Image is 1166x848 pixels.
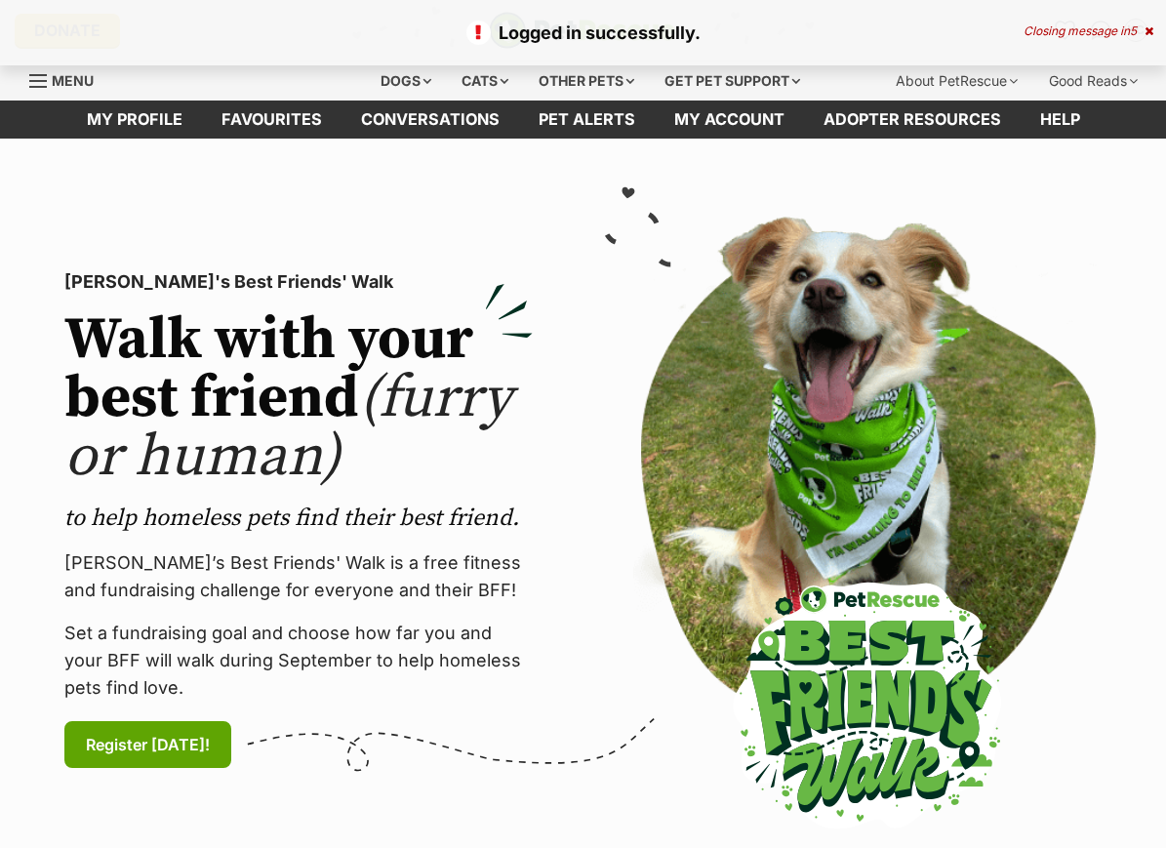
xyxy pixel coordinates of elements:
[67,101,202,139] a: My profile
[1035,61,1151,101] div: Good Reads
[1021,101,1100,139] a: Help
[448,61,522,101] div: Cats
[202,101,342,139] a: Favourites
[64,362,512,494] span: (furry or human)
[651,61,814,101] div: Get pet support
[64,620,533,702] p: Set a fundraising goal and choose how far you and your BFF will walk during September to help hom...
[655,101,804,139] a: My account
[882,61,1031,101] div: About PetRescue
[52,72,94,89] span: Menu
[367,61,445,101] div: Dogs
[804,101,1021,139] a: Adopter resources
[64,549,533,604] p: [PERSON_NAME]’s Best Friends' Walk is a free fitness and fundraising challenge for everyone and t...
[525,61,648,101] div: Other pets
[29,61,107,97] a: Menu
[64,503,533,534] p: to help homeless pets find their best friend.
[519,101,655,139] a: Pet alerts
[342,101,519,139] a: conversations
[86,733,210,756] span: Register [DATE]!
[64,268,533,296] p: [PERSON_NAME]'s Best Friends' Walk
[64,311,533,487] h2: Walk with your best friend
[64,721,231,768] a: Register [DATE]!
